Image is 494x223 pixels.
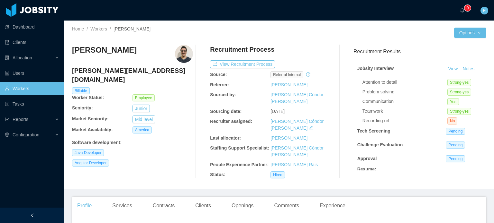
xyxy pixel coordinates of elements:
[72,127,113,132] b: Market Availability:
[226,197,259,215] div: Openings
[114,26,151,31] span: [PERSON_NAME]
[5,36,59,49] a: icon: auditClients
[447,98,459,105] span: Yes
[270,145,324,157] a: [PERSON_NAME] Cóndor [PERSON_NAME]
[309,126,313,130] i: icon: edit
[210,82,229,87] b: Referrer:
[483,7,486,14] span: E
[5,67,59,80] a: icon: robotUsers
[72,66,193,84] h4: [PERSON_NAME][EMAIL_ADDRESS][DOMAIN_NAME]
[210,109,242,114] b: Sourcing date:
[454,28,486,38] button: Optionsicon: down
[315,197,351,215] div: Experience
[210,162,269,167] b: People Experience Partner:
[13,117,28,122] span: Reports
[175,45,193,63] img: f4402c58-b678-4aad-bbde-aec1a0cbf3ce_67ddd92c9676d-400w.png
[148,197,180,215] div: Contracts
[362,89,447,95] div: Problem solving
[87,26,88,31] span: /
[357,167,376,172] strong: Resume :
[5,98,59,110] a: icon: profileTasks
[447,117,457,124] span: No
[5,117,9,122] i: icon: line-chart
[270,71,303,78] span: Referral internal
[460,65,477,73] button: Notes
[210,92,236,97] b: Sourced by:
[210,119,252,124] b: Recruiter assigned:
[270,92,324,104] a: [PERSON_NAME] Cóndor [PERSON_NAME]
[72,26,84,31] a: Home
[464,5,471,11] sup: 0
[133,105,150,112] button: Junior
[460,8,464,13] i: icon: bell
[107,197,137,215] div: Services
[270,109,285,114] span: [DATE]
[90,26,107,31] a: Workers
[270,119,324,131] a: [PERSON_NAME] Cóndor [PERSON_NAME]
[210,145,269,150] b: Staffing Support Specialist:
[447,108,471,115] span: Strong-yes
[353,47,486,56] h3: Recruitment Results
[210,62,275,67] a: icon: exportView Recruitment Process
[72,87,90,94] span: Billable
[210,135,241,141] b: Last allocator:
[72,140,122,145] b: Software development :
[270,171,285,178] span: Hired
[270,135,307,141] a: [PERSON_NAME]
[357,128,390,133] strong: Tech Screening
[72,105,93,110] b: Seniority:
[13,132,39,137] span: Configuration
[270,162,318,167] a: [PERSON_NAME] Rais
[306,72,310,77] i: icon: history
[447,79,471,86] span: Strong-yes
[5,82,59,95] a: icon: userWorkers
[362,98,447,105] div: Communication
[362,117,447,124] div: Recording url
[270,82,307,87] a: [PERSON_NAME]
[133,116,155,123] button: Mid level
[210,45,274,54] h4: Recruitment Process
[72,197,97,215] div: Profile
[210,60,275,68] button: icon: exportView Recruitment Process
[133,126,152,133] span: America
[5,56,9,60] i: icon: solution
[446,128,465,135] span: Pending
[357,66,394,71] strong: Jobsity Interview
[362,79,447,86] div: Attention to detail
[5,133,9,137] i: icon: setting
[110,26,111,31] span: /
[72,45,137,55] h3: [PERSON_NAME]
[210,172,225,177] b: Status:
[72,149,104,156] span: Java Developer
[5,21,59,33] a: icon: pie-chartDashboard
[190,197,216,215] div: Clients
[446,155,465,162] span: Pending
[269,197,304,215] div: Comments
[446,66,460,71] a: View
[447,89,471,96] span: Strong-yes
[357,142,403,147] strong: Challenge Evaluation
[72,159,109,167] span: Angular Developer
[362,108,447,115] div: Teamwork
[210,72,227,77] b: Source:
[72,116,109,121] b: Market Seniority:
[72,95,104,100] b: Worker Status:
[357,156,377,161] strong: Approval
[13,55,32,60] span: Allocation
[133,94,155,101] span: Employee
[446,142,465,149] span: Pending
